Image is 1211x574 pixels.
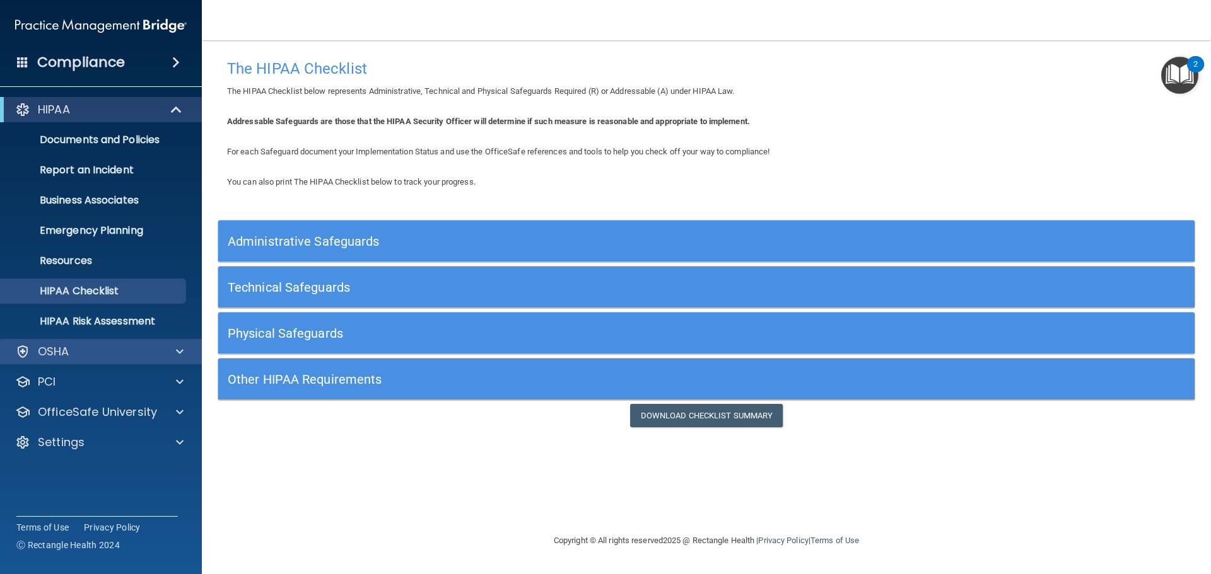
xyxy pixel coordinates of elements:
[476,520,937,561] div: Copyright © All rights reserved 2025 @ Rectangle Health | |
[227,117,750,126] b: Addressable Safeguards are those that the HIPAA Security Officer will determine if such measure i...
[228,326,941,340] h5: Physical Safeguards
[8,224,180,237] p: Emergency Planning
[84,521,141,534] a: Privacy Policy
[228,372,941,386] h5: Other HIPAA Requirements
[16,521,69,534] a: Terms of Use
[8,255,180,267] p: Resources
[758,536,808,545] a: Privacy Policy
[1193,64,1198,81] div: 2
[227,60,1186,77] h4: The HIPAA Checklist
[15,13,187,38] img: PMB logo
[8,194,180,207] p: Business Associates
[15,405,184,420] a: OfficeSafe University
[38,344,69,359] p: OSHA
[8,315,180,328] p: HIPAA Risk Assessment
[228,280,941,294] h5: Technical Safeguards
[38,374,56,389] p: PCI
[810,536,859,545] a: Terms of Use
[228,234,941,248] h5: Administrative Safeguards
[227,147,769,156] span: For each Safeguard document your Implementation Status and use the OfficeSafe references and tool...
[8,164,180,176] p: Report an Incident
[227,177,476,187] span: You can also print The HIPAA Checklist below to track your progress.
[15,344,184,359] a: OSHA
[630,404,783,427] a: Download Checklist Summary
[38,405,157,420] p: OfficeSafe University
[15,435,184,450] a: Settings
[1161,57,1198,94] button: Open Resource Center, 2 new notifications
[8,285,180,297] p: HIPAA Checklist
[15,102,183,117] a: HIPAA
[16,539,120,551] span: Ⓒ Rectangle Health 2024
[8,134,180,146] p: Documents and Policies
[38,102,70,117] p: HIPAA
[227,86,735,96] span: The HIPAA Checklist below represents Administrative, Technical and Physical Safeguards Required (...
[38,435,85,450] p: Settings
[15,374,184,389] a: PCI
[37,54,125,71] h4: Compliance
